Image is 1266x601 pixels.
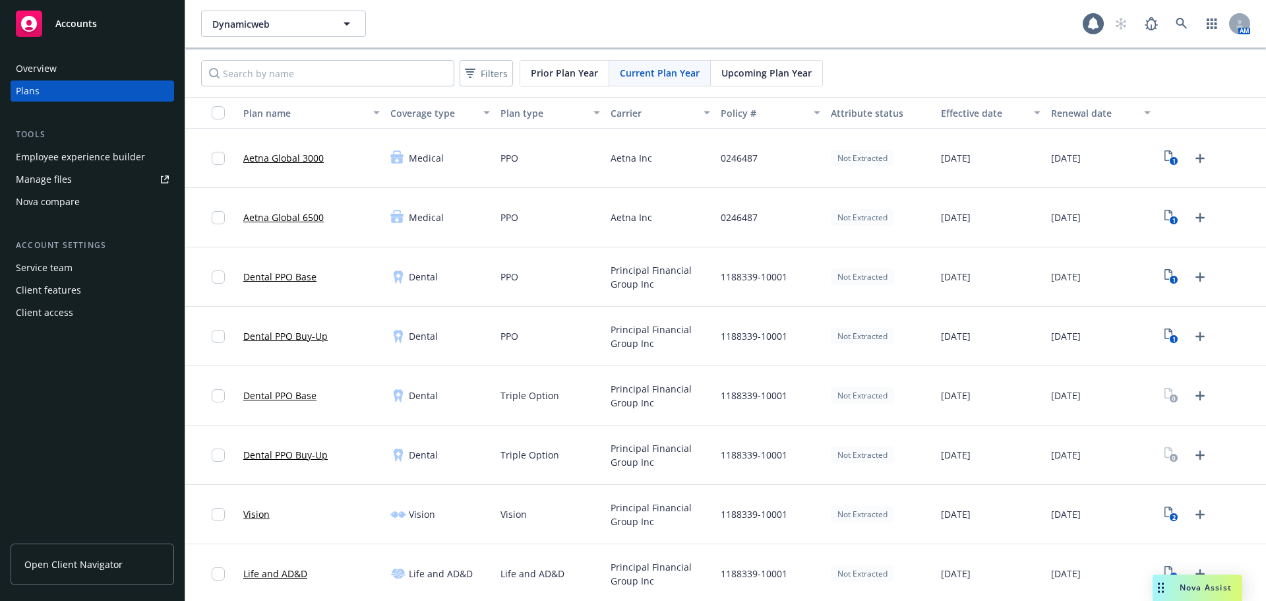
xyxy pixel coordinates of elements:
span: [DATE] [941,210,971,224]
button: Effective date [936,97,1046,129]
span: [DATE] [1051,329,1081,343]
div: Overview [16,58,57,79]
span: Aetna Inc [611,210,652,224]
span: PPO [500,329,518,343]
a: Upload Plan Documents [1190,148,1211,169]
a: View Plan Documents [1161,148,1182,169]
span: Principal Financial Group Inc [611,263,710,291]
a: Upload Plan Documents [1190,207,1211,228]
a: Nova compare [11,191,174,212]
a: Manage files [11,169,174,190]
a: Vision [243,507,270,521]
span: Filters [462,64,510,83]
span: Accounts [55,18,97,29]
span: [DATE] [941,389,971,402]
span: [DATE] [1051,389,1081,402]
button: Renewal date [1046,97,1156,129]
span: Vision [500,507,527,521]
span: [DATE] [1051,151,1081,165]
span: PPO [500,270,518,284]
a: View Plan Documents [1161,385,1182,406]
div: Drag to move [1153,575,1169,601]
span: [DATE] [1051,507,1081,521]
a: Dental PPO Buy-Up [243,329,328,343]
a: Aetna Global 6500 [243,210,324,224]
text: 1 [1172,335,1176,344]
div: Not Extracted [831,269,894,285]
a: Service team [11,257,174,278]
span: Filters [481,67,508,80]
span: [DATE] [1051,210,1081,224]
div: Service team [16,257,73,278]
span: [DATE] [941,270,971,284]
text: 1 [1172,216,1176,225]
div: Client access [16,302,73,323]
span: Triple Option [500,448,559,462]
span: Dynamicweb [212,17,326,31]
text: 1 [1172,157,1176,166]
input: Toggle Row Selected [212,211,225,224]
a: Life and AD&D [243,567,307,581]
div: Coverage type [390,106,475,120]
div: Not Extracted [831,565,894,582]
input: Toggle Row Selected [212,567,225,581]
div: Nova compare [16,191,80,212]
span: 1188339-10001 [721,389,787,402]
span: Principal Financial Group Inc [611,560,710,588]
span: Upcoming Plan Year [721,66,812,80]
span: Principal Financial Group Inc [611,323,710,350]
input: Toggle Row Selected [212,449,225,462]
a: Search [1168,11,1195,37]
button: Attribute status [826,97,936,129]
span: [DATE] [941,507,971,521]
span: [DATE] [941,567,971,581]
span: Medical [409,210,444,224]
a: Aetna Global 3000 [243,151,324,165]
a: View Plan Documents [1161,504,1182,525]
a: Report a Bug [1138,11,1164,37]
span: Life and AD&D [500,567,564,581]
a: Client features [11,280,174,301]
a: Accounts [11,5,174,42]
input: Toggle Row Selected [212,152,225,165]
a: Upload Plan Documents [1190,326,1211,347]
span: Principal Financial Group Inc [611,382,710,410]
a: Employee experience builder [11,146,174,168]
input: Toggle Row Selected [212,270,225,284]
div: Tools [11,128,174,141]
button: Plan type [495,97,605,129]
input: Toggle Row Selected [212,508,225,521]
input: Toggle Row Selected [212,330,225,343]
button: Nova Assist [1153,575,1242,601]
div: Not Extracted [831,506,894,522]
div: Account settings [11,239,174,252]
span: Principal Financial Group Inc [611,501,710,528]
a: Overview [11,58,174,79]
a: Dental PPO Buy-Up [243,448,328,462]
span: PPO [500,151,518,165]
div: Plan name [243,106,365,120]
div: Manage files [16,169,72,190]
div: Not Extracted [831,150,894,166]
span: 1188339-10001 [721,567,787,581]
span: Vision [409,507,435,521]
a: View Plan Documents [1161,326,1182,347]
a: View Plan Documents [1161,207,1182,228]
div: Not Extracted [831,387,894,404]
div: Employee experience builder [16,146,145,168]
a: Upload Plan Documents [1190,445,1211,466]
span: Dental [409,270,438,284]
span: 1188339-10001 [721,507,787,521]
a: Upload Plan Documents [1190,385,1211,406]
div: Not Extracted [831,328,894,344]
a: Upload Plan Documents [1190,563,1211,585]
div: Plans [16,80,40,102]
div: Not Extracted [831,209,894,226]
div: Carrier [611,106,696,120]
span: Principal Financial Group Inc [611,441,710,469]
button: Coverage type [385,97,495,129]
button: Carrier [605,97,715,129]
span: Dental [409,329,438,343]
a: View Plan Documents [1161,563,1182,585]
span: Triple Option [500,389,559,402]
